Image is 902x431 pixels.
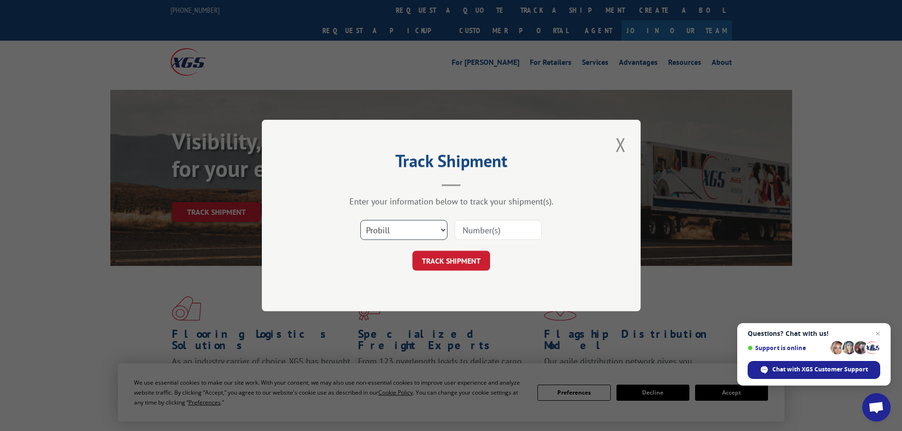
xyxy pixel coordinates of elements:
[772,365,868,374] span: Chat with XGS Customer Support
[748,330,880,337] span: Questions? Chat with us!
[455,220,542,240] input: Number(s)
[309,196,593,207] div: Enter your information below to track your shipment(s).
[613,132,629,158] button: Close modal
[412,251,490,271] button: TRACK SHIPMENT
[309,154,593,172] h2: Track Shipment
[748,361,880,379] span: Chat with XGS Customer Support
[748,344,827,352] span: Support is online
[862,393,891,422] a: Open chat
